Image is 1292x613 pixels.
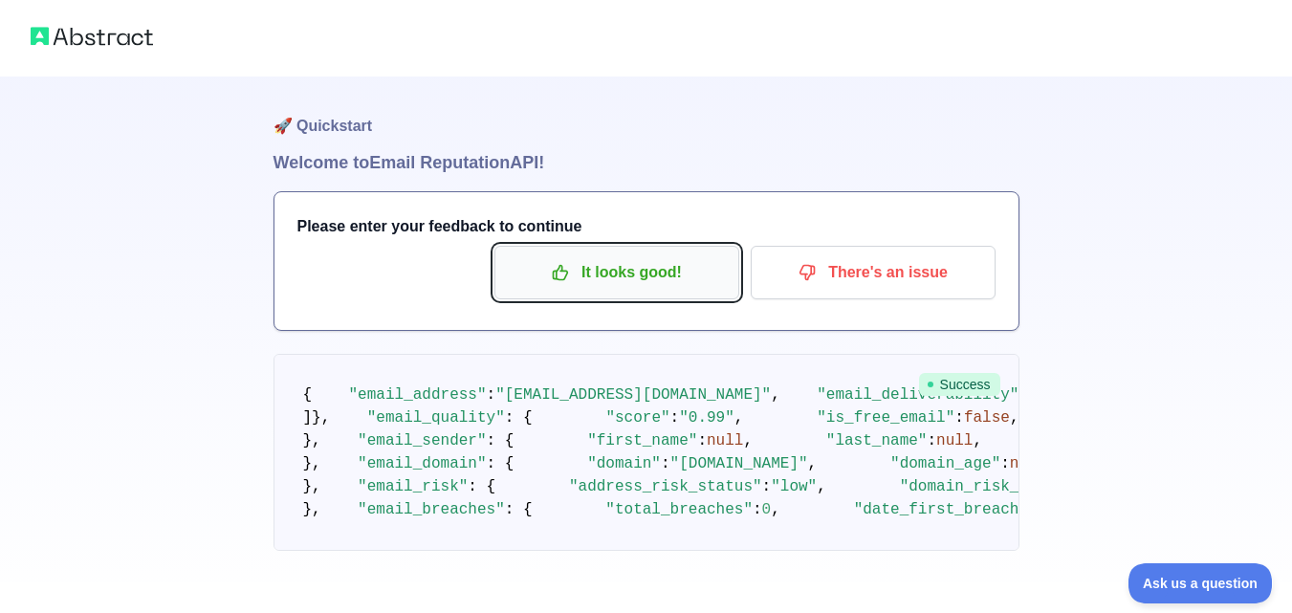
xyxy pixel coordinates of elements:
span: "email_address" [349,386,487,404]
span: "email_risk" [358,478,468,495]
span: : { [505,501,533,518]
span: : [697,432,707,449]
span: : [487,386,496,404]
p: It looks good! [509,256,725,289]
span: : [954,409,964,427]
span: : [762,478,772,495]
span: "email_sender" [358,432,486,449]
iframe: Toggle Customer Support [1128,563,1273,603]
span: : [661,455,670,472]
span: null [707,432,743,449]
button: It looks good! [494,246,739,299]
span: , [973,432,982,449]
span: : { [487,432,515,449]
span: "score" [605,409,669,427]
span: "email_domain" [358,455,486,472]
span: "domain" [587,455,661,472]
span: "domain_age" [890,455,1000,472]
span: "total_breaches" [605,501,753,518]
span: "email_quality" [367,409,505,427]
span: , [734,409,744,427]
span: : { [468,478,495,495]
span: null [936,432,973,449]
h1: 🚀 Quickstart [274,77,1019,149]
span: Success [919,373,1000,396]
span: "first_name" [587,432,697,449]
span: "email_breaches" [358,501,505,518]
span: "domain_risk_status" [900,478,1084,495]
span: "address_risk_status" [569,478,762,495]
span: 0 [762,501,772,518]
span: , [743,432,753,449]
span: "[DOMAIN_NAME]" [670,455,808,472]
span: false [964,409,1010,427]
span: "email_deliverability" [817,386,1018,404]
span: , [817,478,826,495]
span: "last_name" [826,432,928,449]
span: : { [487,455,515,472]
span: : [1000,455,1010,472]
h3: Please enter your feedback to continue [297,215,996,238]
span: "date_first_breached" [854,501,1047,518]
span: , [1010,409,1019,427]
span: : [753,501,762,518]
span: , [808,455,818,472]
span: "is_free_email" [817,409,954,427]
button: There's an issue [751,246,996,299]
span: : [670,409,680,427]
span: : [927,432,936,449]
span: : { [505,409,533,427]
span: "low" [771,478,817,495]
img: Abstract logo [31,23,153,50]
p: There's an issue [765,256,981,289]
span: , [771,386,780,404]
span: "0.99" [679,409,734,427]
h1: Welcome to Email Reputation API! [274,149,1019,176]
span: { [303,386,313,404]
span: , [771,501,780,518]
span: null [1010,455,1046,472]
span: "[EMAIL_ADDRESS][DOMAIN_NAME]" [495,386,771,404]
